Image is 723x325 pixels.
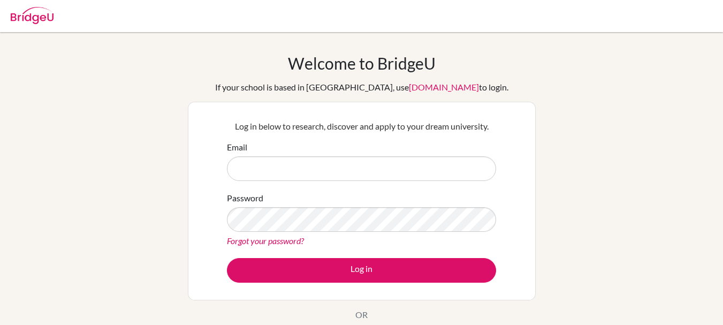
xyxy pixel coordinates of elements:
a: Forgot your password? [227,236,304,246]
h1: Welcome to BridgeU [288,54,436,73]
div: If your school is based in [GEOGRAPHIC_DATA], use to login. [215,81,508,94]
label: Password [227,192,263,205]
label: Email [227,141,247,154]
p: Log in below to research, discover and apply to your dream university. [227,120,496,133]
img: Bridge-U [11,7,54,24]
button: Log in [227,258,496,283]
a: [DOMAIN_NAME] [409,82,479,92]
p: OR [355,308,368,321]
